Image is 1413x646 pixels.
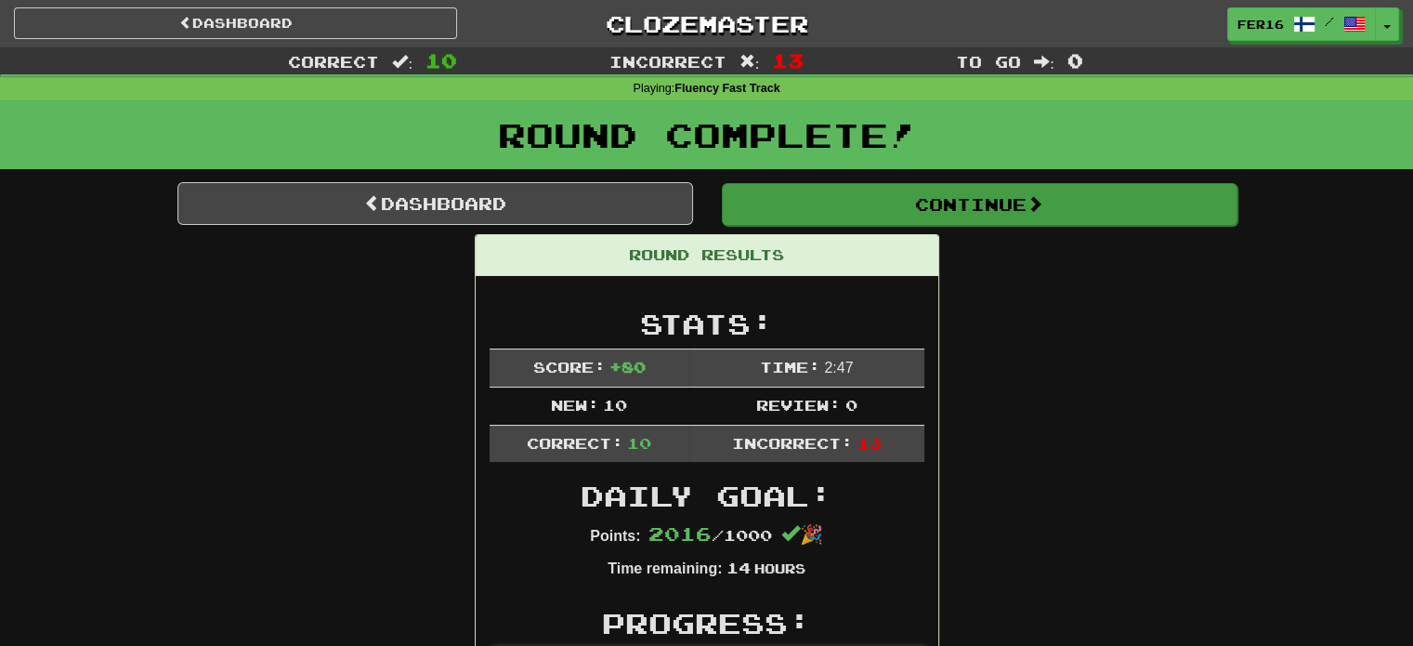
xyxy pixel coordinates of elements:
[527,434,623,452] span: Correct:
[551,396,599,414] span: New:
[7,116,1406,153] h1: Round Complete!
[490,608,924,639] h2: Progress:
[476,235,938,276] div: Round Results
[1237,16,1284,33] span: Fer16
[288,52,379,71] span: Correct
[760,358,820,376] span: Time:
[603,396,627,414] span: 10
[648,526,772,544] span: / 1000
[1067,49,1083,72] span: 0
[392,54,412,70] span: :
[14,7,457,39] a: Dashboard
[532,358,605,376] span: Score:
[674,82,779,95] strong: Fluency Fast Track
[609,52,726,71] span: Incorrect
[490,309,924,339] h2: Stats:
[608,560,722,576] strong: Time remaining:
[726,559,750,576] span: 14
[844,396,857,414] span: 0
[590,528,640,544] strong: Points:
[739,54,760,70] span: :
[956,52,1021,71] span: To go
[732,434,853,452] span: Incorrect:
[756,396,841,414] span: Review:
[648,522,712,545] span: 2016
[772,49,804,72] span: 13
[425,49,457,72] span: 10
[857,434,881,452] span: 13
[490,481,924,511] h2: Daily Goal:
[754,560,805,576] small: Hours
[485,7,928,40] a: Clozemaster
[824,360,853,376] span: 2 : 47
[1325,15,1334,28] span: /
[1034,54,1054,70] span: :
[627,434,651,452] span: 10
[1227,7,1376,41] a: Fer16 /
[609,358,646,376] span: + 80
[177,182,693,225] a: Dashboard
[781,524,823,545] span: 🎉
[722,183,1237,226] button: Continue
